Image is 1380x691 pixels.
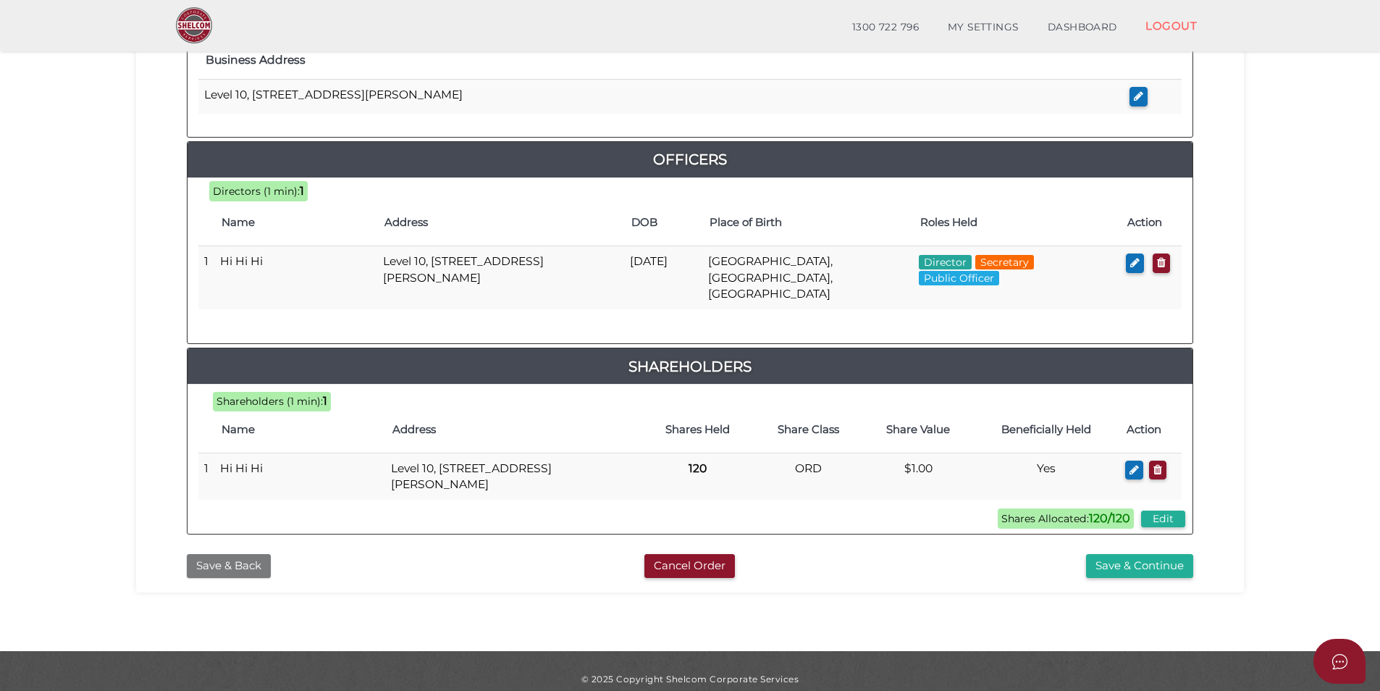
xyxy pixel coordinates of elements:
[323,394,327,408] b: 1
[1086,554,1193,578] button: Save & Continue
[689,461,707,475] b: 120
[198,246,214,309] td: 1
[384,217,617,229] h4: Address
[933,13,1033,42] a: MY SETTINGS
[187,554,271,578] button: Save & Back
[198,453,214,500] td: 1
[624,246,702,309] td: [DATE]
[838,13,933,42] a: 1300 722 796
[1131,11,1211,41] a: LOGOUT
[870,424,966,436] h4: Share Value
[1141,511,1185,527] button: Edit
[998,508,1134,529] span: Shares Allocated:
[1127,217,1174,229] h4: Action
[214,246,377,309] td: Hi Hi Hi
[702,246,913,309] td: [GEOGRAPHIC_DATA], [GEOGRAPHIC_DATA], [GEOGRAPHIC_DATA]
[760,424,856,436] h4: Share Class
[919,255,972,269] span: Director
[920,217,1113,229] h4: Roles Held
[198,41,1124,80] th: Business Address
[644,554,735,578] button: Cancel Order
[385,453,641,500] td: Level 10, [STREET_ADDRESS][PERSON_NAME]
[147,673,1233,685] div: © 2025 Copyright Shelcom Corporate Services
[753,453,863,500] td: ORD
[222,424,378,436] h4: Name
[649,424,746,436] h4: Shares Held
[188,148,1192,171] a: Officers
[975,255,1034,269] span: Secretary
[1127,424,1174,436] h4: Action
[222,217,370,229] h4: Name
[392,424,634,436] h4: Address
[1033,13,1132,42] a: DASHBOARD
[214,453,385,500] td: Hi Hi Hi
[216,395,323,408] span: Shareholders (1 min):
[213,185,300,198] span: Directors (1 min):
[377,246,624,309] td: Level 10, [STREET_ADDRESS][PERSON_NAME]
[300,184,304,198] b: 1
[974,453,1119,500] td: Yes
[863,453,973,500] td: $1.00
[919,271,999,285] span: Public Officer
[710,217,906,229] h4: Place of Birth
[631,217,695,229] h4: DOB
[981,424,1112,436] h4: Beneficially Held
[1313,639,1366,684] button: Open asap
[188,355,1192,378] a: Shareholders
[1089,511,1130,525] b: 120/120
[198,80,1124,114] td: Level 10, [STREET_ADDRESS][PERSON_NAME]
